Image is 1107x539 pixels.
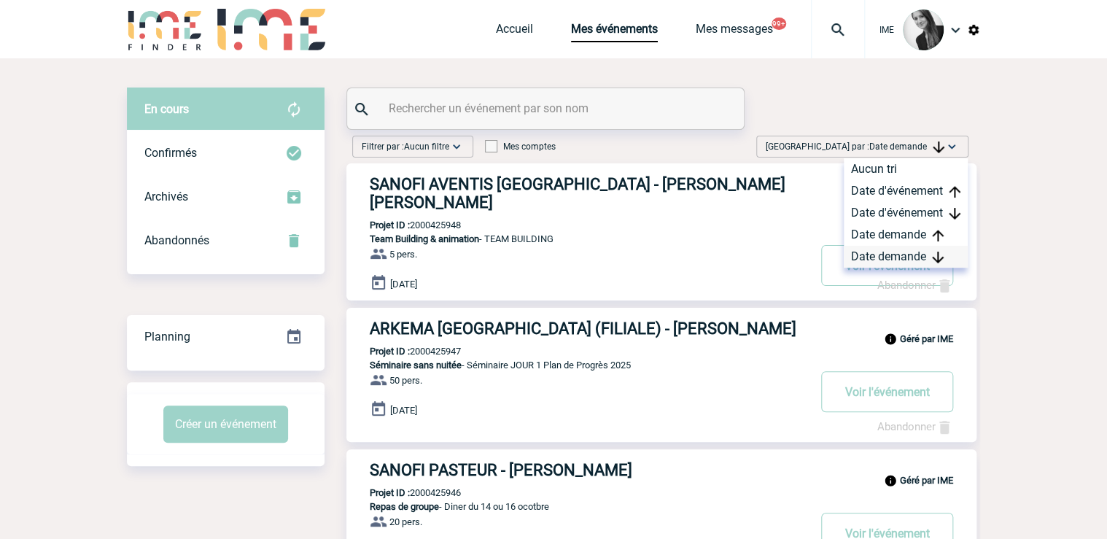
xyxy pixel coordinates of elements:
[485,141,556,152] label: Mes comptes
[389,516,422,527] span: 20 pers.
[370,175,807,212] h3: SANOFI AVENTIS [GEOGRAPHIC_DATA] - [PERSON_NAME] [PERSON_NAME]
[900,475,953,486] b: Géré par IME
[766,139,944,154] span: [GEOGRAPHIC_DATA] par :
[844,246,968,268] div: Date demande
[144,190,188,203] span: Archivés
[390,279,417,290] span: [DATE]
[370,220,410,230] b: Projet ID :
[346,346,461,357] p: 2000425947
[932,230,944,241] img: arrow_upward.png
[127,88,325,131] div: Retrouvez ici tous vos évènements avant confirmation
[844,158,968,180] div: Aucun tri
[370,360,462,371] span: Séminaire sans nuitée
[127,9,203,50] img: IME-Finder
[370,346,410,357] b: Projet ID :
[127,175,325,219] div: Retrouvez ici tous les événements que vous avez décidé d'archiver
[844,202,968,224] div: Date d'événement
[496,22,533,42] a: Accueil
[879,25,894,35] span: IME
[346,461,976,479] a: SANOFI PASTEUR - [PERSON_NAME]
[389,375,422,386] span: 50 pers.
[144,233,209,247] span: Abandonnés
[404,141,449,152] span: Aucun filtre
[346,487,461,498] p: 2000425946
[932,252,944,263] img: arrow_downward.png
[821,371,953,412] button: Voir l'événement
[144,102,189,116] span: En cours
[346,319,976,338] a: ARKEMA [GEOGRAPHIC_DATA] (FILIALE) - [PERSON_NAME]
[370,501,439,512] span: Repas de groupe
[884,333,897,346] img: info_black_24dp.svg
[877,420,953,433] a: Abandonner
[389,249,417,260] span: 5 pers.
[884,474,897,487] img: info_black_24dp.svg
[949,208,960,220] img: arrow_downward.png
[346,360,807,371] p: - Séminaire JOUR 1 Plan de Progrès 2025
[933,141,944,153] img: arrow_downward.png
[370,233,479,244] span: Team Building & animation
[346,501,807,512] p: - Diner du 14 ou 16 ocotbre
[163,406,288,443] button: Créer un événement
[370,461,807,479] h3: SANOFI PASTEUR - [PERSON_NAME]
[696,22,773,42] a: Mes messages
[869,141,944,152] span: Date demande
[370,319,807,338] h3: ARKEMA [GEOGRAPHIC_DATA] (FILIALE) - [PERSON_NAME]
[346,233,807,244] p: - TEAM BUILDING
[127,314,325,357] a: Planning
[944,139,959,154] img: baseline_expand_more_white_24dp-b.png
[821,245,953,286] button: Voir l'événement
[571,22,658,42] a: Mes événements
[449,139,464,154] img: baseline_expand_more_white_24dp-b.png
[370,487,410,498] b: Projet ID :
[949,186,960,198] img: arrow_upward.png
[844,224,968,246] div: Date demande
[772,18,786,30] button: 99+
[127,219,325,263] div: Retrouvez ici tous vos événements annulés
[844,180,968,202] div: Date d'événement
[144,146,197,160] span: Confirmés
[390,405,417,416] span: [DATE]
[346,220,461,230] p: 2000425948
[900,333,953,344] b: Géré par IME
[385,98,710,119] input: Rechercher un événement par son nom
[877,279,953,292] a: Abandonner
[903,9,944,50] img: 101050-0.jpg
[346,175,976,212] a: SANOFI AVENTIS [GEOGRAPHIC_DATA] - [PERSON_NAME] [PERSON_NAME]
[144,330,190,344] span: Planning
[362,139,449,154] span: Filtrer par :
[127,315,325,359] div: Retrouvez ici tous vos événements organisés par date et état d'avancement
